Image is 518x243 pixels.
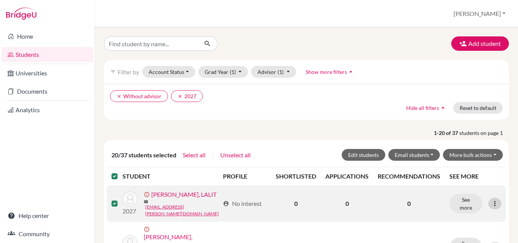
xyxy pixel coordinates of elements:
th: STUDENT [122,167,219,185]
i: arrow_drop_up [347,68,355,75]
img: ADITYA PANJALA, LALIT [122,191,138,207]
button: Account Status [142,66,195,78]
span: | [212,151,214,160]
th: RECOMMENDATIONS [373,167,445,185]
button: [PERSON_NAME] [450,6,509,21]
button: Add student [451,36,509,51]
i: clear [116,94,122,99]
strong: 1-20 of 37 [434,129,459,137]
span: Hide all filters [406,105,439,111]
button: More bulk actions [443,149,503,161]
button: Grad Year(1) [198,66,248,78]
button: clearWithout advisor [110,90,168,102]
button: Hide all filtersarrow_drop_up [400,102,453,114]
button: See more [449,194,482,213]
a: Home [2,29,93,44]
span: mail [144,199,148,204]
td: 0 [271,185,321,222]
button: Reset to default [453,102,503,114]
div: No interest [223,199,262,208]
button: Advisor(1) [251,66,296,78]
span: Filter by [118,68,139,75]
a: [PERSON_NAME], LALIT [151,190,217,199]
span: error_outline [144,191,151,198]
p: 2027 [122,207,138,216]
a: Analytics [2,102,93,118]
button: Show more filtersarrow_drop_up [299,66,361,78]
span: Show more filters [306,69,347,75]
a: [EMAIL_ADDRESS][PERSON_NAME][DOMAIN_NAME] [145,204,220,217]
th: APPLICATIONS [321,167,373,185]
th: SEE MORE [445,167,506,185]
button: Edit students [342,149,385,161]
i: arrow_drop_up [439,104,447,111]
button: Email students [388,149,440,161]
td: 0 [321,185,373,222]
a: Students [2,47,93,62]
a: Documents [2,84,93,99]
span: error_outline [144,226,151,232]
p: 0 [378,199,440,208]
span: account_circle [223,201,229,207]
span: 20/37 students selected [111,151,176,160]
th: SHORTLISTED [271,167,321,185]
button: Select all [182,150,206,160]
input: Find student by name... [104,36,198,51]
span: (1) [278,69,284,75]
a: Community [2,226,93,241]
span: students on page 1 [459,129,509,137]
a: Help center [2,208,93,223]
span: (1) [230,69,236,75]
img: Bridge-U [6,8,36,20]
th: PROFILE [218,167,271,185]
button: clear2027 [171,90,203,102]
i: clear [177,94,183,99]
i: filter_list [110,69,116,75]
a: Universities [2,66,93,81]
button: Unselect all [220,150,251,160]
